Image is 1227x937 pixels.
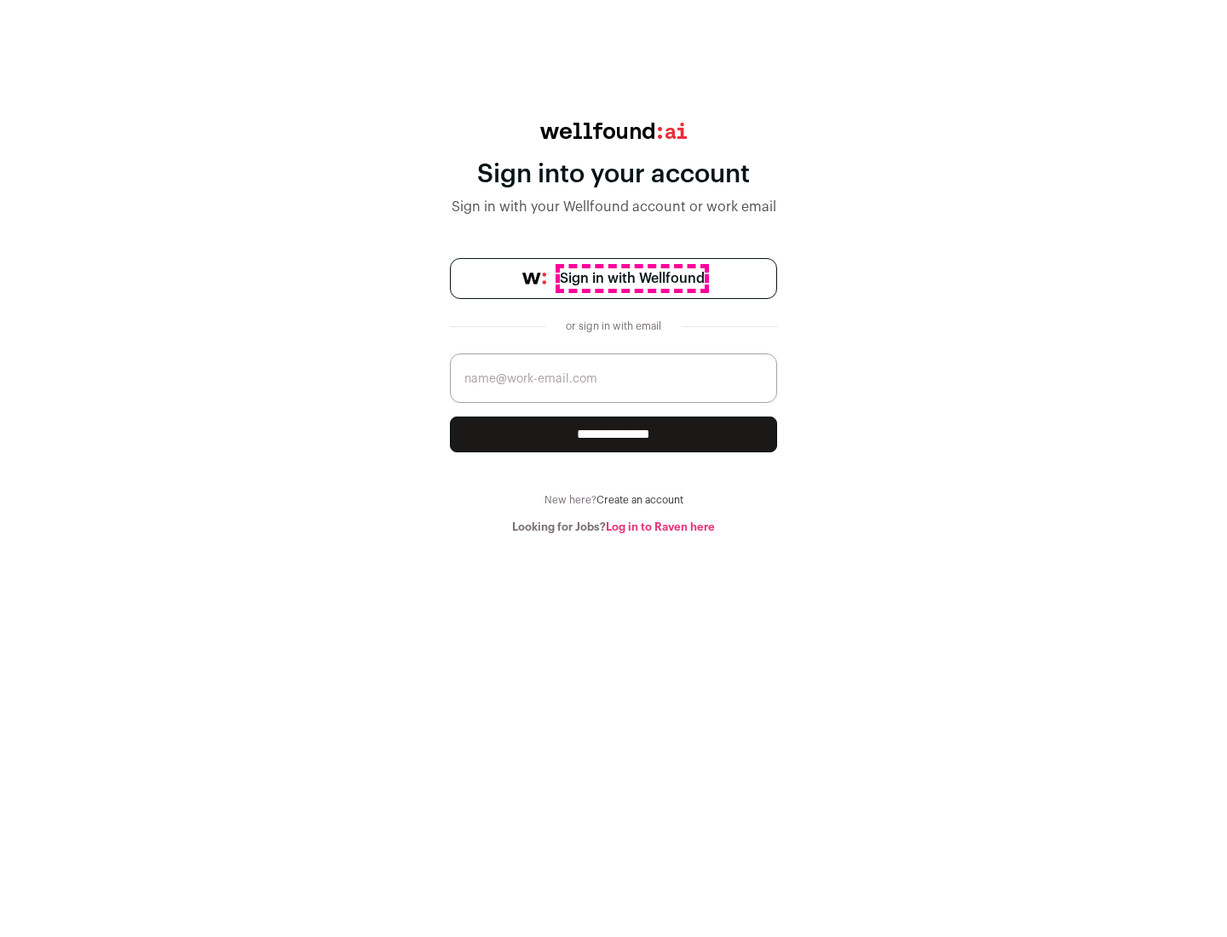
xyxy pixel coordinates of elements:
[606,521,715,532] a: Log in to Raven here
[450,197,777,217] div: Sign in with your Wellfound account or work email
[450,520,777,534] div: Looking for Jobs?
[560,268,705,289] span: Sign in with Wellfound
[450,159,777,190] div: Sign into your account
[450,493,777,507] div: New here?
[596,495,683,505] a: Create an account
[522,273,546,285] img: wellfound-symbol-flush-black-fb3c872781a75f747ccb3a119075da62bfe97bd399995f84a933054e44a575c4.png
[450,258,777,299] a: Sign in with Wellfound
[540,123,687,139] img: wellfound:ai
[559,319,668,333] div: or sign in with email
[450,354,777,403] input: name@work-email.com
